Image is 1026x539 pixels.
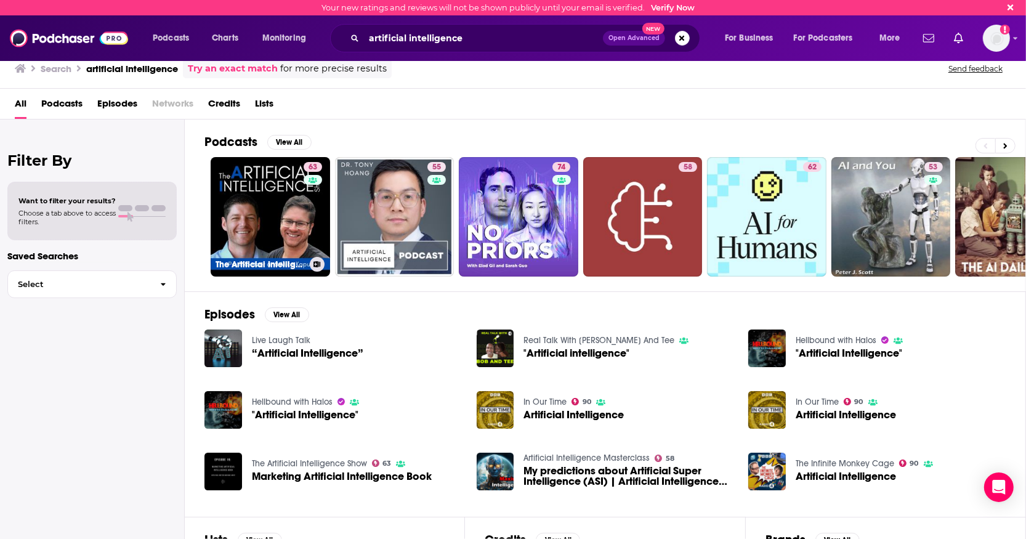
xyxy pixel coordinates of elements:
[204,134,312,150] a: PodcastsView All
[10,26,128,50] a: Podchaser - Follow, Share and Rate Podcasts
[945,63,1006,74] button: Send feedback
[655,455,674,462] a: 58
[803,162,822,172] a: 62
[204,453,242,490] img: Marketing Artificial Intelligence Book
[725,30,774,47] span: For Business
[252,410,358,420] a: "Artificial Intelligence"
[831,157,951,277] a: 53
[523,410,624,420] a: Artificial Intelligence
[983,25,1010,52] img: User Profile
[204,28,246,48] a: Charts
[254,28,322,48] button: open menu
[212,30,238,47] span: Charts
[204,134,257,150] h2: Podcasts
[552,162,570,172] a: 74
[523,348,629,359] a: "Artificial intelligence"
[523,466,733,487] a: My predictions about Artificial Super Intelligence (ASI) | Artificial Intelligence Masterclass
[808,161,817,174] span: 62
[216,259,305,270] h3: The Artificial Intelligence Show
[796,471,896,482] a: Artificial Intelligence
[382,461,391,466] span: 63
[684,161,692,174] span: 58
[252,397,333,407] a: Hellbound with Halos
[18,197,116,205] span: Want to filter your results?
[1000,25,1010,34] svg: Email not verified
[786,28,871,48] button: open menu
[8,280,150,288] span: Select
[255,94,273,119] a: Lists
[18,209,116,226] span: Choose a tab above to access filters.
[608,35,660,41] span: Open Advanced
[707,157,826,277] a: 62
[280,62,387,76] span: for more precise results
[796,458,894,469] a: The Infinite Monkey Cage
[153,30,189,47] span: Podcasts
[716,28,789,48] button: open menu
[41,94,83,119] a: Podcasts
[572,398,591,405] a: 90
[652,3,695,12] a: Verify Now
[335,157,454,277] a: 55
[204,307,255,322] h2: Episodes
[949,28,968,49] a: Show notifications dropdown
[983,25,1010,52] span: Logged in as Richard12080
[929,161,938,174] span: 53
[477,330,514,367] img: "Artificial intelligence"
[557,161,565,174] span: 74
[748,453,786,490] a: Artificial Intelligence
[204,307,309,322] a: EpisodesView All
[41,63,71,75] h3: Search
[748,391,786,429] img: Artificial Intelligence
[252,348,363,359] a: “Artificial Intelligence”
[7,250,177,262] p: Saved Searches
[304,162,322,172] a: 63
[322,3,695,12] div: Your new ratings and reviews will not be shown publicly until your email is verified.
[15,94,26,119] a: All
[796,335,876,346] a: Hellbound with Halos
[265,307,309,322] button: View All
[748,330,786,367] img: "Artificial Intelligence"
[899,460,919,467] a: 90
[7,270,177,298] button: Select
[477,453,514,490] img: My predictions about Artificial Super Intelligence (ASI) | Artificial Intelligence Masterclass
[86,63,178,75] h3: artificial intelligence
[204,330,242,367] img: “Artificial Intelligence”
[679,162,697,172] a: 58
[794,30,853,47] span: For Podcasters
[583,157,703,277] a: 58
[188,62,278,76] a: Try an exact match
[252,471,432,482] span: Marketing Artificial Intelligence Book
[97,94,137,119] a: Episodes
[603,31,665,46] button: Open AdvancedNew
[796,397,839,407] a: In Our Time
[204,391,242,429] img: "Artificial Intelligence"
[796,348,902,359] a: "Artificial Intelligence"
[796,410,896,420] a: Artificial Intelligence
[910,461,919,466] span: 90
[208,94,240,119] a: Credits
[642,23,664,34] span: New
[427,162,446,172] a: 55
[262,30,306,47] span: Monitoring
[666,456,674,461] span: 58
[459,157,578,277] a: 74
[309,161,317,174] span: 63
[477,391,514,429] img: Artificial Intelligence
[983,25,1010,52] button: Show profile menu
